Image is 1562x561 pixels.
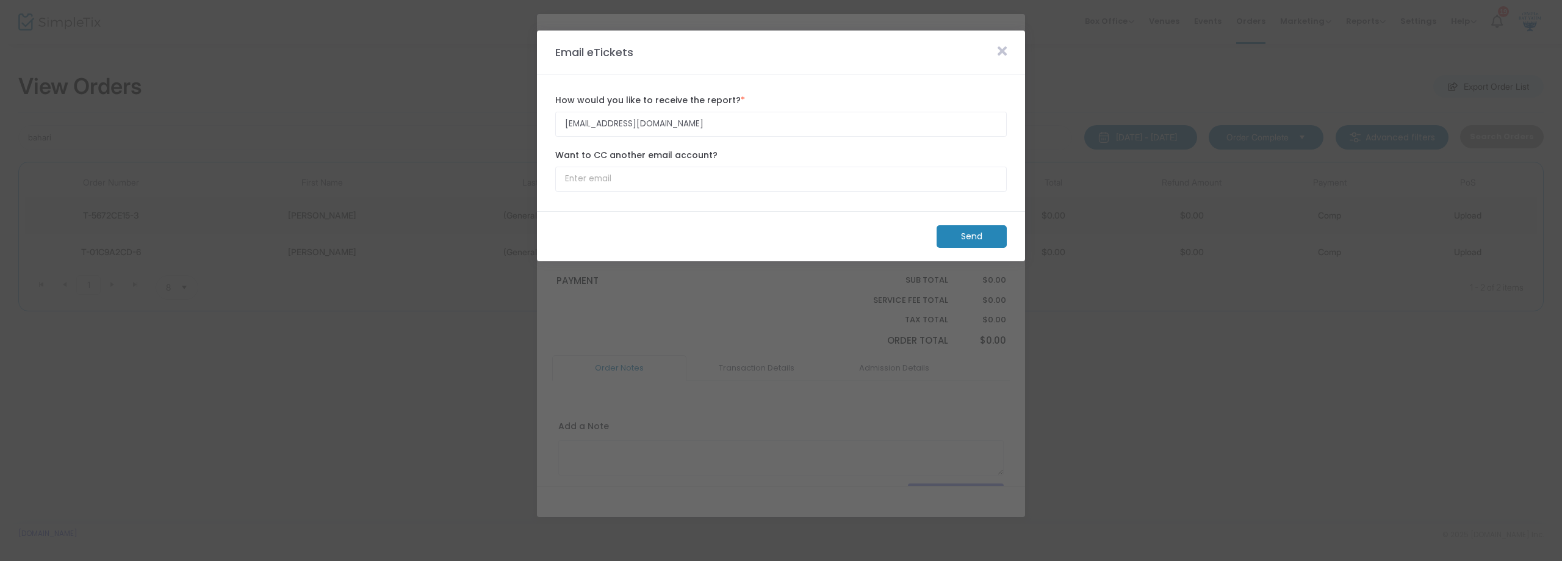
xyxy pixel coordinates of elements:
[555,149,1007,162] label: Want to CC another email account?
[555,112,1007,137] input: Enter email
[549,44,639,60] m-panel-title: Email eTickets
[555,94,1007,107] label: How would you like to receive the report?
[937,225,1007,248] m-button: Send
[555,167,1007,192] input: Enter email
[537,31,1025,74] m-panel-header: Email eTickets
